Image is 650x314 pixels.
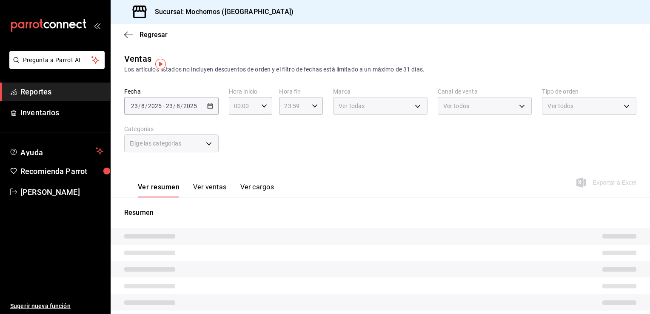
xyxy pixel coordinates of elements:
[124,126,219,132] label: Categorías
[183,103,197,109] input: ----
[240,183,274,197] button: Ver cargos
[148,103,162,109] input: ----
[339,102,365,110] span: Ver todas
[163,103,165,109] span: -
[145,103,148,109] span: /
[333,88,428,94] label: Marca
[547,102,573,110] span: Ver todos
[138,103,141,109] span: /
[176,103,180,109] input: --
[124,65,636,74] div: Los artículos listados no incluyen descuentos de orden y el filtro de fechas está limitado a un m...
[20,146,92,156] span: Ayuda
[173,103,176,109] span: /
[6,62,105,71] a: Pregunta a Parrot AI
[165,103,173,109] input: --
[20,86,103,97] span: Reportes
[279,88,323,94] label: Hora fin
[443,102,469,110] span: Ver todos
[23,56,91,65] span: Pregunta a Parrot AI
[124,88,219,94] label: Fecha
[9,51,105,69] button: Pregunta a Parrot AI
[20,186,103,198] span: [PERSON_NAME]
[124,208,636,218] p: Resumen
[141,103,145,109] input: --
[10,302,103,311] span: Sugerir nueva función
[138,183,180,197] button: Ver resumen
[229,88,273,94] label: Hora inicio
[130,139,182,148] span: Elige las categorías
[94,22,100,29] button: open_drawer_menu
[438,88,532,94] label: Canal de venta
[155,59,166,69] img: Tooltip marker
[20,166,103,177] span: Recomienda Parrot
[124,52,151,65] div: Ventas
[124,31,168,39] button: Regresar
[131,103,138,109] input: --
[193,183,227,197] button: Ver ventas
[20,107,103,118] span: Inventarios
[180,103,183,109] span: /
[148,7,294,17] h3: Sucursal: Mochomos ([GEOGRAPHIC_DATA])
[138,183,274,197] div: navigation tabs
[140,31,168,39] span: Regresar
[542,88,636,94] label: Tipo de orden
